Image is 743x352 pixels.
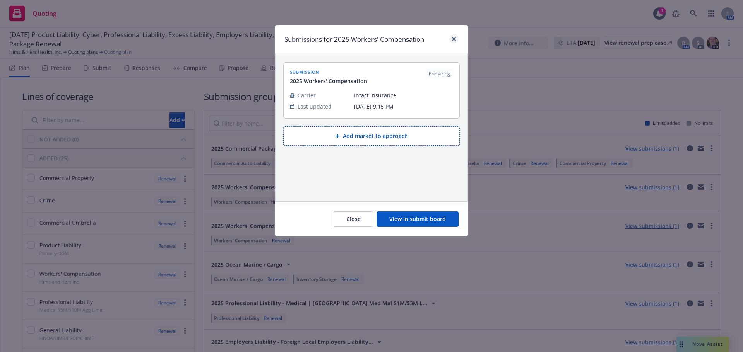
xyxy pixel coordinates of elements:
[377,211,459,227] button: View in submit board
[449,34,459,44] a: close
[298,102,332,111] span: Last updated
[334,211,373,227] button: Close
[283,126,460,146] button: Add market to approach
[290,69,367,75] span: submission
[354,91,453,99] span: Intact Insurance
[429,70,450,77] span: Preparing
[298,91,316,99] span: Carrier
[290,77,367,85] span: 2025 Workers' Compensation
[354,102,453,111] span: [DATE] 9:15 PM
[284,34,424,44] h1: Submissions for 2025 Workers' Compensation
